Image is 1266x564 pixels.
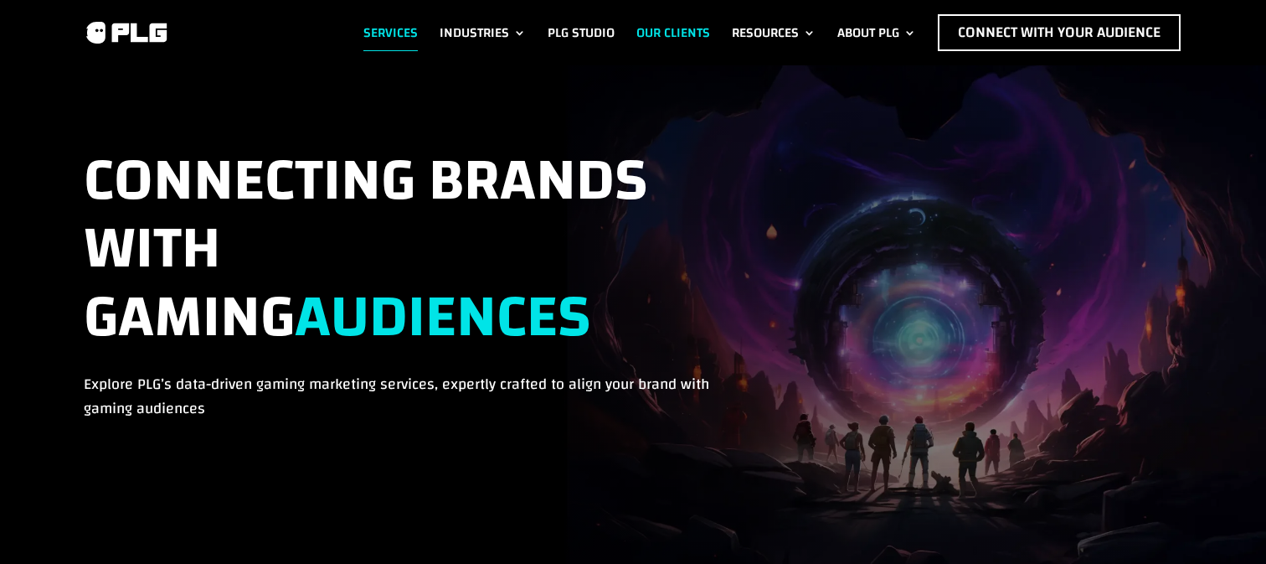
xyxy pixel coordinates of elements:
[548,14,615,51] a: PLG Studio
[295,261,590,372] strong: AUDIENCES
[84,147,718,422] div: Explore PLG’s data-driven gaming marketing services, expertly crafted to align your brand with ga...
[938,14,1181,51] a: Connect with Your Audience
[440,14,526,51] a: Industries
[84,147,718,372] h1: CONNECTING BRANDS WITH GAMING
[636,14,710,51] a: Our Clients
[1182,484,1266,564] iframe: Chat Widget
[732,14,816,51] a: Resources
[837,14,916,51] a: About PLG
[363,14,418,51] a: Services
